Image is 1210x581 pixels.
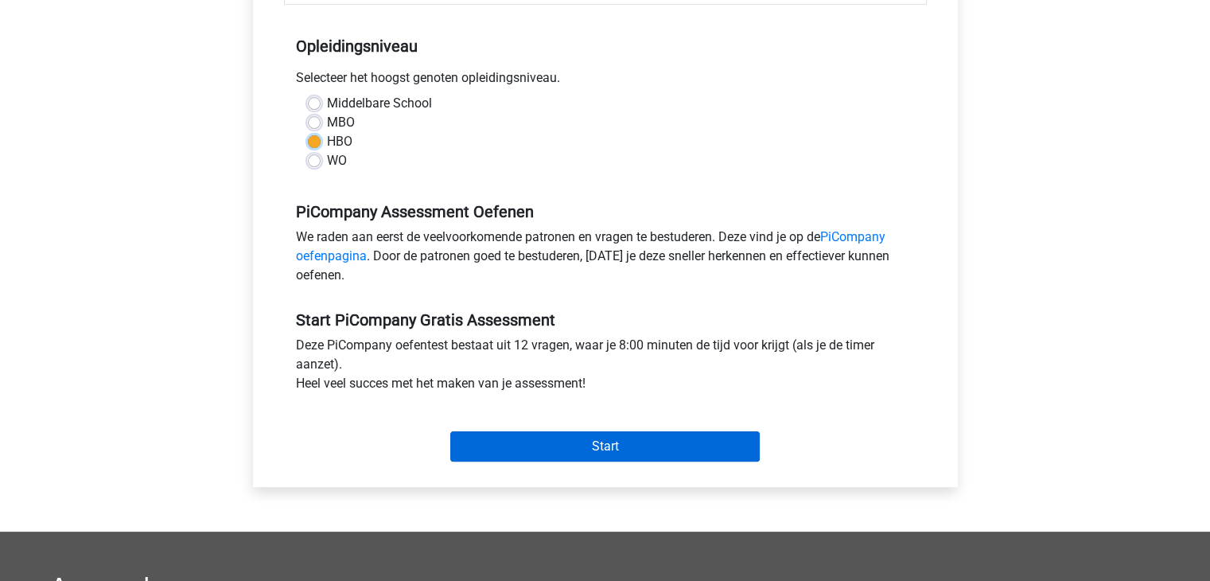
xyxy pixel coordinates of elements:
[284,228,927,291] div: We raden aan eerst de veelvoorkomende patronen en vragen te bestuderen. Deze vind je op de . Door...
[296,202,915,221] h5: PiCompany Assessment Oefenen
[327,113,355,132] label: MBO
[327,132,352,151] label: HBO
[284,68,927,94] div: Selecteer het hoogst genoten opleidingsniveau.
[284,336,927,400] div: Deze PiCompany oefentest bestaat uit 12 vragen, waar je 8:00 minuten de tijd voor krijgt (als je ...
[327,151,347,170] label: WO
[296,310,915,329] h5: Start PiCompany Gratis Assessment
[327,94,432,113] label: Middelbare School
[296,30,915,62] h5: Opleidingsniveau
[450,431,760,462] input: Start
